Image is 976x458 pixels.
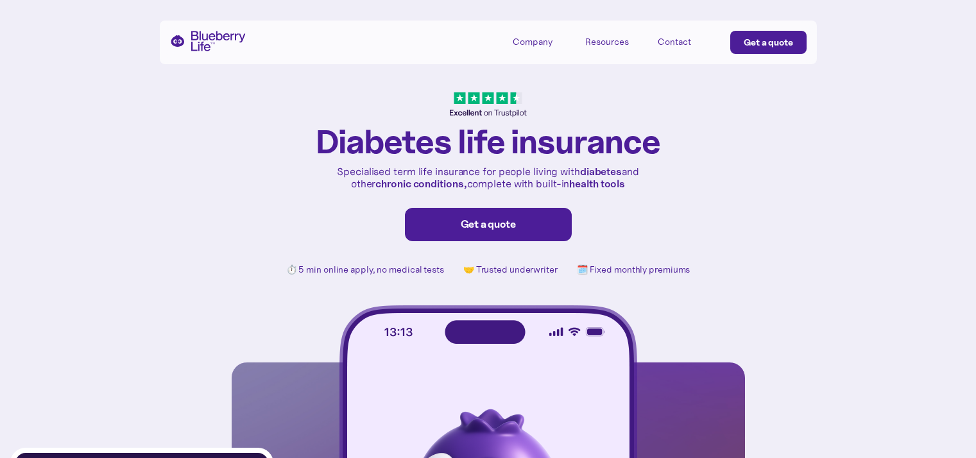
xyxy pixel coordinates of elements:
[170,31,246,51] a: home
[286,264,444,275] p: ⏱️ 5 min online apply, no medical tests
[513,37,552,47] div: Company
[463,264,558,275] p: 🤝 Trusted underwriter
[375,177,467,190] strong: chronic conditions,
[585,37,629,47] div: Resources
[658,31,715,52] a: Contact
[744,36,793,49] div: Get a quote
[316,124,660,159] h1: Diabetes life insurance
[569,177,625,190] strong: health tools
[730,31,807,54] a: Get a quote
[405,208,572,241] a: Get a quote
[658,37,691,47] div: Contact
[513,31,570,52] div: Company
[418,218,558,231] div: Get a quote
[334,165,642,190] p: Specialised term life insurance for people living with and other complete with built-in
[585,31,643,52] div: Resources
[580,165,622,178] strong: diabetes
[577,264,690,275] p: 🗓️ Fixed monthly premiums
